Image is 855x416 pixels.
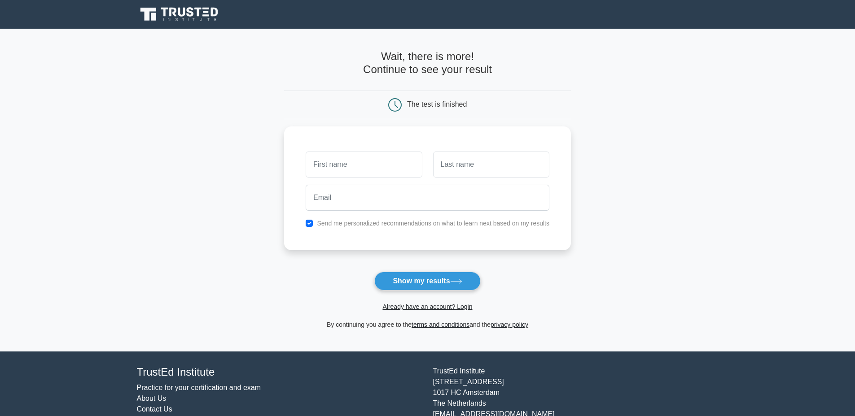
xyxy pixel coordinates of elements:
[137,405,172,413] a: Contact Us
[137,394,167,402] a: About Us
[279,319,576,330] div: By continuing you agree to the and the
[137,384,261,391] a: Practice for your certification and exam
[317,220,549,227] label: Send me personalized recommendations on what to learn next based on my results
[374,272,480,290] button: Show my results
[306,152,422,178] input: First name
[137,366,422,379] h4: TrustEd Institute
[382,303,472,310] a: Already have an account? Login
[284,50,571,76] h4: Wait, there is more! Continue to see your result
[306,185,549,211] input: Email
[412,321,469,328] a: terms and conditions
[491,321,528,328] a: privacy policy
[433,152,549,178] input: Last name
[407,100,467,108] div: The test is finished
